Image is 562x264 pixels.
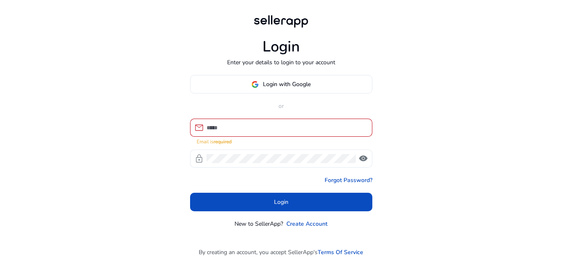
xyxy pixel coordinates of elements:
p: Enter your details to login to your account [227,58,335,67]
strong: required [214,138,232,145]
span: lock [194,154,204,164]
a: Create Account [286,220,327,228]
h1: Login [262,38,300,56]
span: visibility [358,154,368,164]
button: Login with Google [190,75,372,93]
span: Login [274,198,288,206]
mat-error: Email is [197,137,366,145]
button: Login [190,193,372,211]
a: Forgot Password? [325,176,372,185]
img: google-logo.svg [251,81,259,88]
span: mail [194,123,204,133]
p: or [190,102,372,110]
p: New to SellerApp? [235,220,283,228]
a: Terms Of Service [318,248,363,257]
span: Login with Google [263,80,311,89]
